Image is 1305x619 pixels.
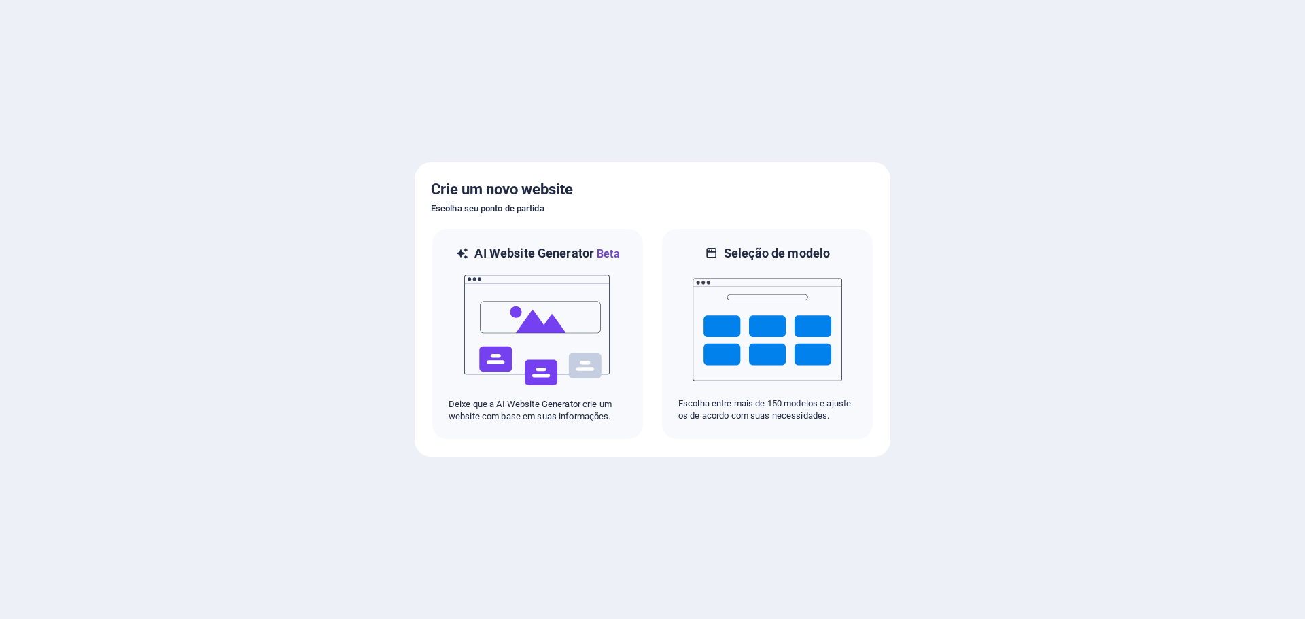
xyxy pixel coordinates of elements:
[724,245,830,262] h6: Seleção de modelo
[661,228,874,440] div: Seleção de modeloEscolha entre mais de 150 modelos e ajuste-os de acordo com suas necessidades.
[474,245,619,262] h6: AI Website Generator
[463,262,612,398] img: ai
[594,247,620,260] span: Beta
[431,228,644,440] div: AI Website GeneratorBetaaiDeixe que a AI Website Generator crie um website com base em suas infor...
[431,200,874,217] h6: Escolha seu ponto de partida
[431,179,874,200] h5: Crie um novo website
[678,397,856,422] p: Escolha entre mais de 150 modelos e ajuste-os de acordo com suas necessidades.
[449,398,627,423] p: Deixe que a AI Website Generator crie um website com base em suas informações.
